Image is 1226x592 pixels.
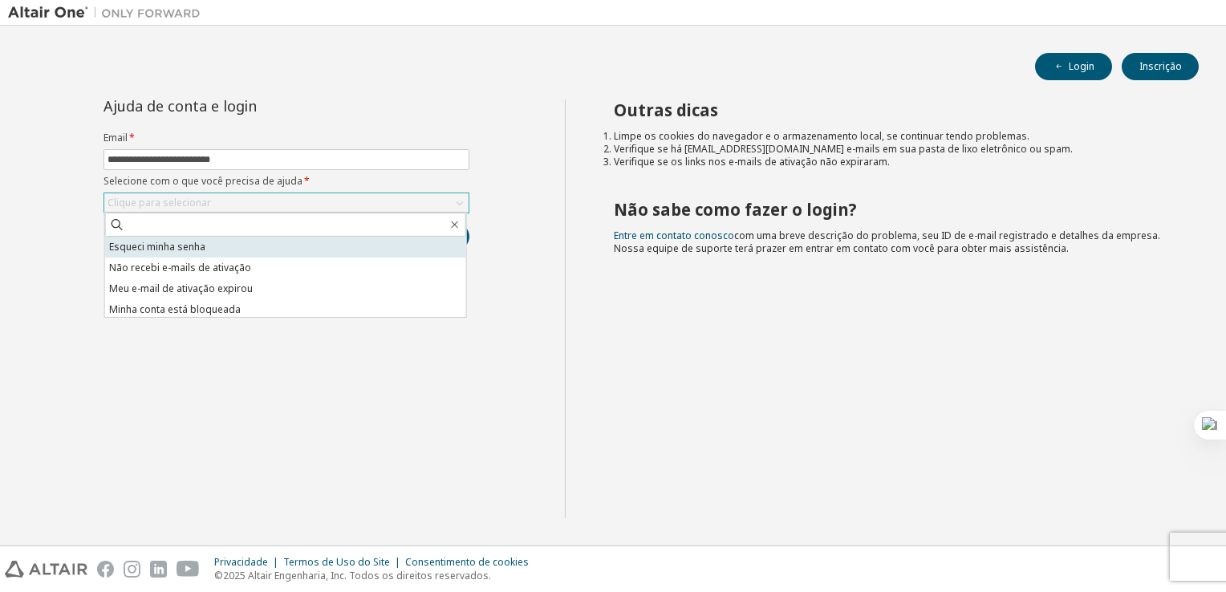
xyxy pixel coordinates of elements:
[104,99,396,112] div: Ajuda de conta e login
[104,174,302,188] font: Selecione com o que você precisa de ajuda
[614,156,1171,168] li: Verifique se os links nos e-mails de ativação não expiraram.
[614,199,1171,220] h2: Não sabe como fazer o login?
[223,569,491,582] font: 2025 Altair Engenharia, Inc. Todos os direitos reservados.
[108,197,211,209] div: Clique para selecionar
[614,99,1171,120] h2: Outras dicas
[105,237,466,257] li: Esqueci minha senha
[614,143,1171,156] li: Verifique se há [EMAIL_ADDRESS][DOMAIN_NAME] e-mails em sua pasta de lixo eletrônico ou spam.
[1122,53,1199,80] button: Inscrição
[214,569,538,582] p: ©
[177,561,200,578] img: youtube.svg
[1069,60,1094,73] font: Login
[614,130,1171,143] li: Limpe os cookies do navegador e o armazenamento local, se continuar tendo problemas.
[104,193,469,213] div: Clique para selecionar
[104,131,128,144] font: Email
[614,229,1160,255] span: com uma breve descrição do problema, seu ID de e-mail registrado e detalhes da empresa. Nossa equ...
[214,556,283,569] div: Privacidade
[124,561,140,578] img: instagram.svg
[5,561,87,578] img: altair_logo.svg
[97,561,114,578] img: facebook.svg
[150,561,167,578] img: linkedin.svg
[614,229,734,242] a: Entre em contato conosco
[8,5,209,21] img: Altair Um
[405,556,538,569] div: Consentimento de cookies
[1035,53,1112,80] button: Login
[283,556,405,569] div: Termos de Uso do Site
